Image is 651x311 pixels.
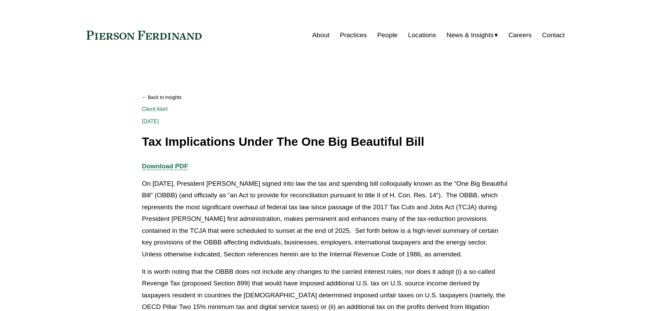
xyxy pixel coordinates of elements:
[142,178,509,260] p: On [DATE], President [PERSON_NAME] signed into law the tax and spending bill colloquially known a...
[142,135,509,149] h1: Tax Implications Under The One Big Beautiful Bill
[142,162,188,170] a: Download PDF
[340,29,367,42] a: Practices
[377,29,398,42] a: People
[408,29,436,42] a: Locations
[142,91,509,103] a: Back to Insights
[542,29,565,42] a: Contact
[142,118,159,125] span: [DATE]
[447,29,498,42] a: folder dropdown
[312,29,329,42] a: About
[508,29,532,42] a: Careers
[447,29,494,41] span: News & Insights
[142,106,168,112] a: Client Alert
